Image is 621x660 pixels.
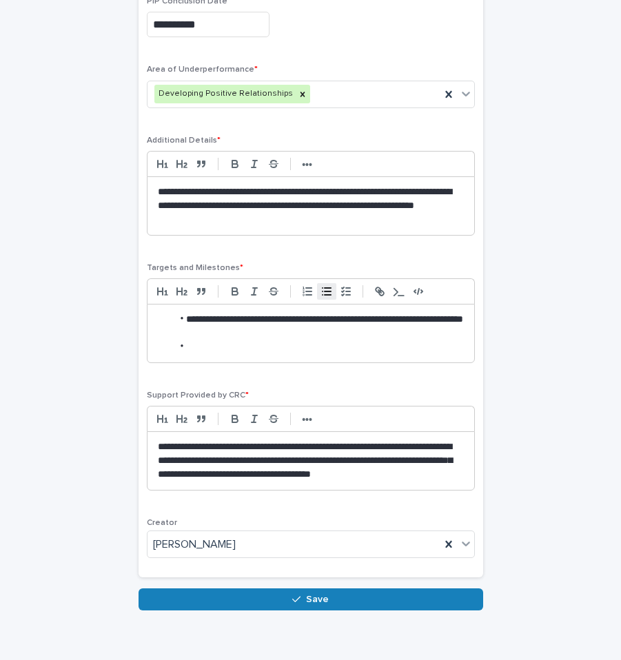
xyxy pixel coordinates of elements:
strong: ••• [302,159,312,170]
button: ••• [298,411,317,427]
span: Additional Details [147,136,221,145]
span: Targets and Milestones [147,264,243,272]
div: Developing Positive Relationships [154,85,295,103]
button: ••• [298,156,317,172]
span: Save [306,595,329,604]
button: Save [139,588,483,610]
span: [PERSON_NAME] [153,537,236,552]
span: Area of Underperformance [147,65,258,74]
span: Creator [147,519,177,527]
strong: ••• [302,414,312,425]
span: Support Provided by CRC [147,391,249,400]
